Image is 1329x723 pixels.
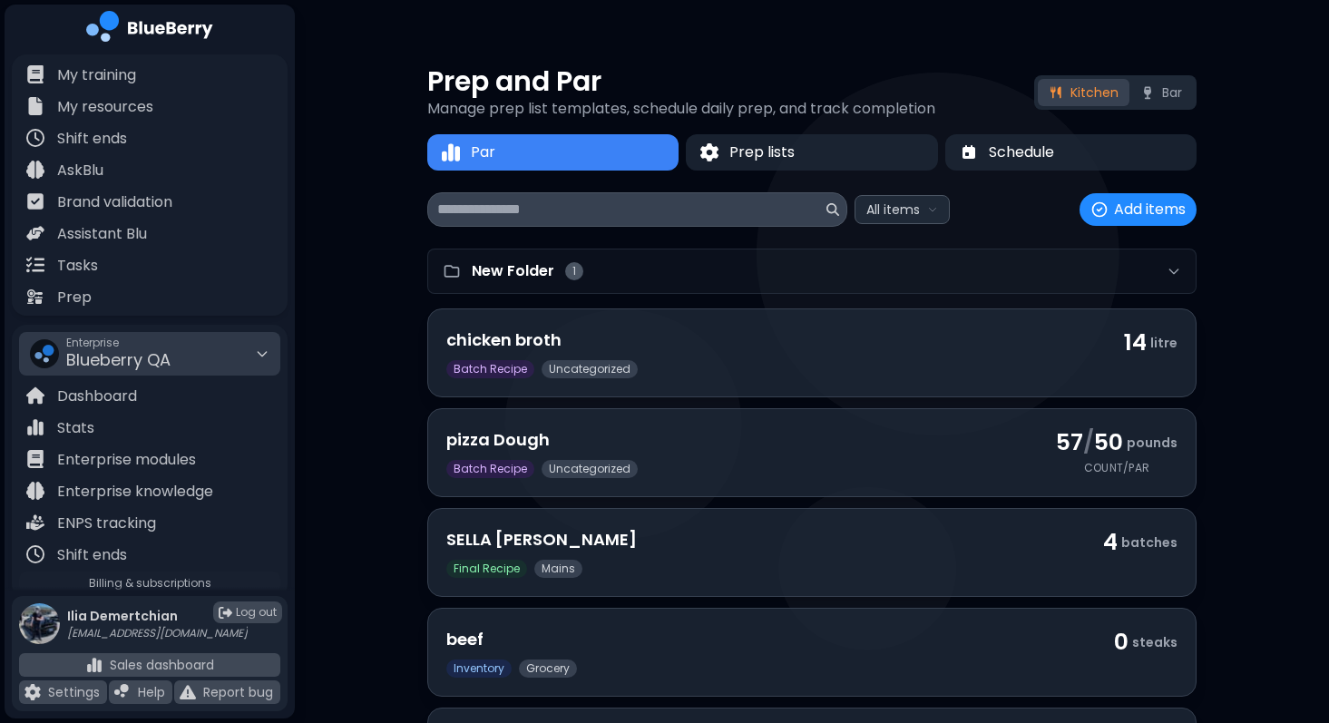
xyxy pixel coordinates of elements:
[542,460,638,478] span: uncategorized
[1121,534,1178,551] span: batches
[1124,327,1178,357] div: 14
[57,255,98,277] p: Tasks
[1114,627,1178,657] div: 0
[86,11,213,48] img: company logo
[446,327,1102,353] h3: chicken broth
[855,195,950,224] button: All items
[960,143,978,161] img: Schedule
[446,560,527,578] span: Final Recipe
[442,142,460,163] img: Par
[1127,435,1178,451] span: pounds
[26,65,44,83] img: file icon
[446,527,1081,552] h3: SELLA [PERSON_NAME]
[26,418,44,436] img: file icon
[57,64,136,86] p: My training
[48,684,100,700] p: Settings
[1056,427,1083,457] span: 57
[446,427,1034,453] h3: pizza Dough
[427,134,679,171] button: ParPar
[57,544,127,566] p: Shift ends
[26,224,44,242] img: file icon
[1103,527,1178,557] div: 4
[57,223,147,245] p: Assistant Blu
[1080,193,1197,226] button: Add items
[1150,335,1178,351] span: litre
[57,96,153,118] p: My resources
[67,626,248,640] p: [EMAIL_ADDRESS][DOMAIN_NAME]
[26,97,44,115] img: file icon
[110,657,214,673] p: Sales dashboard
[86,657,103,673] img: file icon
[446,460,534,478] span: Batch Recipe
[729,142,795,163] span: Prep lists
[236,605,277,620] span: Log out
[19,603,60,644] img: profile photo
[57,417,94,439] p: Stats
[26,545,44,563] img: file icon
[19,572,280,593] a: Billing & subscriptions
[26,513,44,532] img: file icon
[57,128,127,150] p: Shift ends
[565,262,583,280] span: 1
[989,142,1054,163] span: Schedule
[57,287,92,308] p: Prep
[826,203,839,216] img: search icon
[1083,427,1094,457] span: /
[1132,634,1178,650] span: steaks
[26,129,44,147] img: file icon
[30,339,59,368] img: company thumbnail
[1129,79,1193,106] button: Bar
[57,481,213,503] p: Enterprise knowledge
[542,360,638,378] span: uncategorized
[57,513,156,534] p: ENPS tracking
[24,684,41,700] img: file icon
[67,608,248,624] p: Ilia Demertchian
[427,98,935,120] p: Manage prep list templates, schedule daily prep, and track completion
[945,134,1197,171] button: ScheduleSchedule
[26,161,44,179] img: file icon
[26,256,44,274] img: file icon
[26,192,44,210] img: file icon
[1094,427,1123,457] span: 50
[446,360,534,378] span: Batch Recipe
[686,134,937,171] button: Prep listsPrep lists
[427,65,935,98] h1: Prep and Par
[57,191,172,213] p: Brand validation
[26,450,44,468] img: file icon
[472,260,554,282] h3: New Folder
[866,201,920,218] span: All items
[534,560,582,578] span: Mains
[446,659,512,678] span: Inventory
[1038,79,1129,106] button: Kitchen
[26,482,44,500] img: file icon
[519,659,577,678] span: Grocery
[180,684,196,700] img: file icon
[89,575,211,591] span: Billing & subscriptions
[26,288,44,306] img: file icon
[446,627,1092,652] h3: beef
[1056,461,1178,475] div: Count/Par
[57,160,103,181] p: AskBlu
[471,142,495,163] span: Par
[26,386,44,405] img: file icon
[57,386,137,407] p: Dashboard
[66,336,171,350] span: Enterprise
[114,684,131,700] img: file icon
[203,684,273,700] p: Report bug
[138,684,165,700] p: Help
[219,606,232,620] img: logout
[66,348,171,371] span: Blueberry QA
[700,143,718,162] img: Prep lists
[57,449,196,471] p: Enterprise modules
